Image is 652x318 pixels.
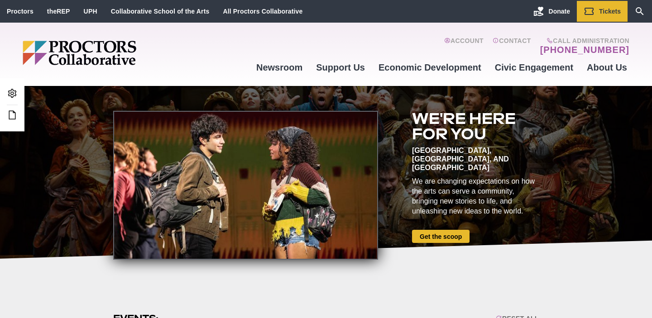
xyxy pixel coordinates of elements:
[537,37,629,44] span: Call Administration
[5,107,20,124] a: Edit this Post/Page
[493,37,531,55] a: Contact
[5,85,20,102] a: Admin Area
[7,8,34,15] a: Proctors
[23,41,206,65] img: Proctors logo
[412,176,539,216] div: We are changing expectations on how the arts can serve a community, bringing new stories to life,...
[47,8,70,15] a: theREP
[412,111,539,142] h2: We're here for you
[577,1,628,22] a: Tickets
[84,8,97,15] a: UPH
[540,44,629,55] a: [PHONE_NUMBER]
[488,55,580,80] a: Civic Engagement
[628,1,652,22] a: Search
[412,230,470,243] a: Get the scoop
[549,8,570,15] span: Donate
[223,8,302,15] a: All Proctors Collaborative
[372,55,488,80] a: Economic Development
[444,37,484,55] a: Account
[309,55,372,80] a: Support Us
[599,8,621,15] span: Tickets
[527,1,577,22] a: Donate
[249,55,309,80] a: Newsroom
[111,8,210,15] a: Collaborative School of the Arts
[580,55,634,80] a: About Us
[412,146,539,172] div: [GEOGRAPHIC_DATA], [GEOGRAPHIC_DATA], and [GEOGRAPHIC_DATA]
